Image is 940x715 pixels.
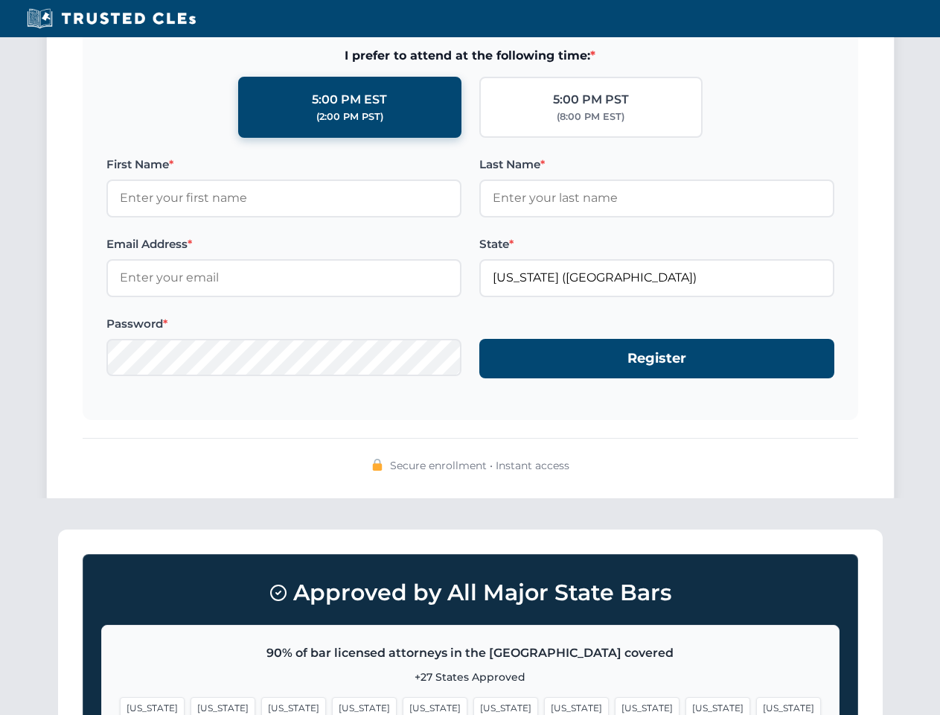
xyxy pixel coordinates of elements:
[106,179,461,217] input: Enter your first name
[479,179,834,217] input: Enter your last name
[479,259,834,296] input: Florida (FL)
[120,643,821,663] p: 90% of bar licensed attorneys in the [GEOGRAPHIC_DATA] covered
[312,90,387,109] div: 5:00 PM EST
[106,46,834,66] span: I prefer to attend at the following time:
[106,259,461,296] input: Enter your email
[106,235,461,253] label: Email Address
[106,315,461,333] label: Password
[22,7,200,30] img: Trusted CLEs
[120,669,821,685] p: +27 States Approved
[479,156,834,174] label: Last Name
[316,109,383,124] div: (2:00 PM PST)
[106,156,461,174] label: First Name
[479,339,834,378] button: Register
[371,459,383,471] img: 🔒
[390,457,569,474] span: Secure enrollment • Instant access
[553,90,629,109] div: 5:00 PM PST
[101,573,840,613] h3: Approved by All Major State Bars
[557,109,624,124] div: (8:00 PM EST)
[479,235,834,253] label: State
